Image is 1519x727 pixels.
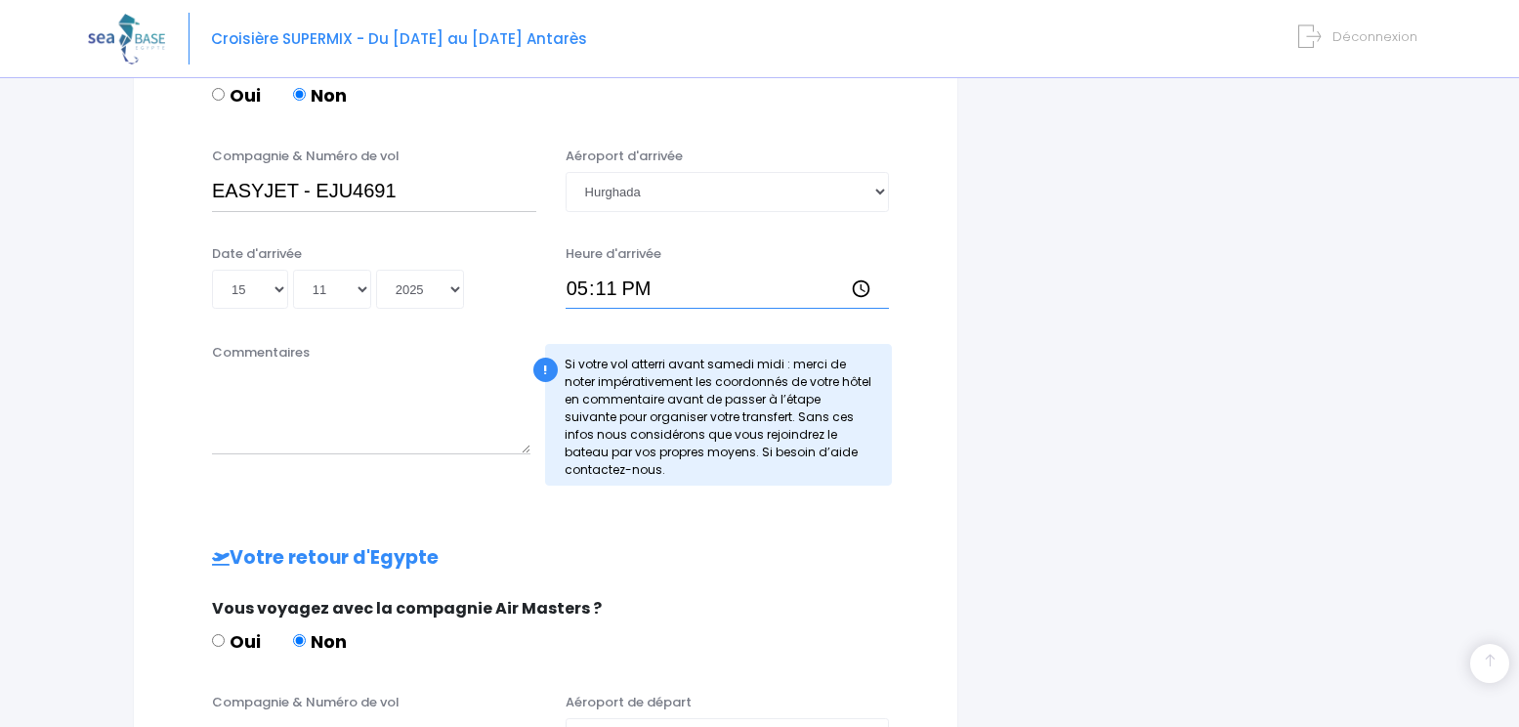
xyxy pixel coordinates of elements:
label: Aéroport d'arrivée [566,147,683,166]
label: Oui [212,82,261,108]
span: Déconnexion [1332,27,1417,46]
input: Non [293,88,306,101]
label: Commentaires [212,343,310,363]
span: Vous voyagez avec la compagnie Air Masters ? [212,597,602,620]
span: Croisière SUPERMIX - Du [DATE] au [DATE] Antarès [211,28,587,49]
label: Non [293,82,347,108]
div: Si votre vol atterri avant samedi midi : merci de noter impérativement les coordonnés de votre hô... [545,344,893,486]
label: Non [293,628,347,655]
label: Heure d'arrivée [566,244,661,264]
label: Date d'arrivée [212,244,302,264]
label: Aéroport de départ [566,693,692,712]
div: ! [533,358,558,382]
label: Oui [212,628,261,655]
input: Oui [212,88,225,101]
h2: Votre retour d'Egypte [173,547,918,570]
input: Oui [212,634,225,647]
input: Non [293,634,306,647]
label: Compagnie & Numéro de vol [212,693,400,712]
label: Compagnie & Numéro de vol [212,147,400,166]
